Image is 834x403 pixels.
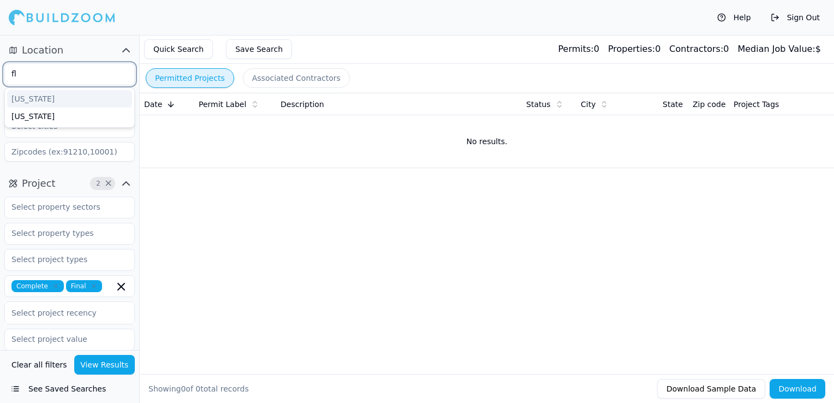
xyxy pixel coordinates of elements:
input: Zipcodes (ex:91210,10001) [4,142,135,162]
button: Associated Contractors [243,68,350,88]
span: City [581,99,595,110]
button: Save Search [226,39,292,59]
span: Permit Label [199,99,246,110]
input: Select property sectors [5,197,121,217]
span: Median Job Value: [737,44,815,54]
input: Select project types [5,250,121,269]
input: Select project value [5,329,121,349]
button: Help [712,9,756,26]
button: View Results [74,355,135,375]
div: [US_STATE] [7,108,132,125]
div: Suggestions [4,87,135,128]
span: Project [22,176,56,191]
span: 0 [195,384,200,393]
input: Select property types [5,223,121,243]
button: Download Sample Data [657,379,765,399]
span: Zip code [693,99,726,110]
td: No results. [140,115,834,168]
span: Properties: [608,44,655,54]
button: Download [770,379,825,399]
div: $ [737,43,821,56]
button: Project2Clear Project filters [4,175,135,192]
div: 0 [608,43,660,56]
button: Quick Search [144,39,213,59]
div: [US_STATE] [7,90,132,108]
button: Permitted Projects [146,68,234,88]
span: Status [526,99,551,110]
div: 0 [669,43,729,56]
span: 0 [181,384,186,393]
span: Project Tags [734,99,779,110]
span: Description [281,99,324,110]
span: State [663,99,683,110]
span: Final [66,280,102,292]
button: Location [4,42,135,59]
button: See Saved Searches [4,379,135,399]
span: Complete [11,280,64,292]
span: Contractors: [669,44,723,54]
span: 2 [93,178,104,189]
div: 0 [558,43,599,56]
input: Select states [5,64,121,84]
span: Clear Project filters [104,181,112,186]
span: Location [22,43,63,58]
span: Permits: [558,44,593,54]
span: Date [144,99,162,110]
button: Sign Out [765,9,825,26]
div: Showing of total records [148,383,249,394]
button: Clear all filters [9,355,70,375]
